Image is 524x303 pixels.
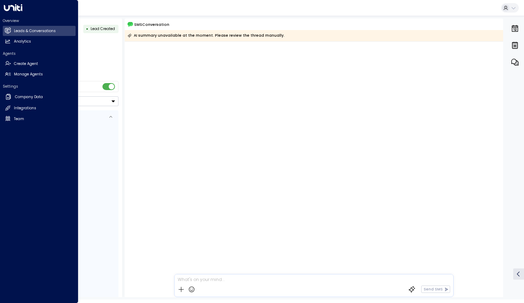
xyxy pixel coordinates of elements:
[15,94,43,100] h2: Company Data
[3,91,76,103] a: Company Data
[3,37,76,47] a: Analytics
[14,28,56,34] h2: Leads & Conversations
[3,84,76,89] h2: Settings
[14,39,31,44] h2: Analytics
[3,114,76,124] a: Team
[3,18,76,23] h2: Overview
[3,51,76,56] h2: Agents
[3,59,76,69] a: Create Agent
[91,26,115,31] span: Lead Created
[14,116,24,122] h2: Team
[14,105,36,111] h2: Integrations
[3,26,76,36] a: Leads & Conversations
[3,103,76,113] a: Integrations
[134,22,169,28] span: SMS Conversation
[14,61,38,67] h2: Create Agent
[128,32,285,39] div: AI summary unavailable at the moment. Please review the thread manually.
[14,72,43,77] h2: Manage Agents
[3,69,76,80] a: Manage Agents
[86,24,88,34] div: •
